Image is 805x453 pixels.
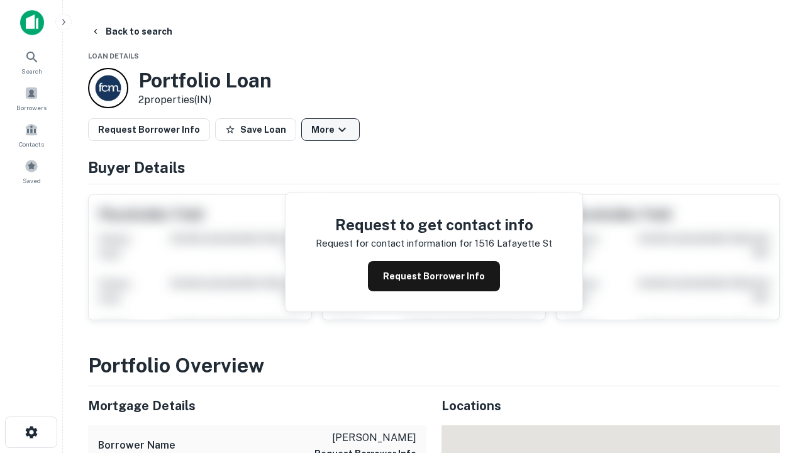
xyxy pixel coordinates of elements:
h5: Locations [441,396,780,415]
button: Save Loan [215,118,296,141]
span: Search [21,66,42,76]
p: 1516 lafayette st [475,236,552,251]
button: More [301,118,360,141]
a: Borrowers [4,81,59,115]
h4: Request to get contact info [316,213,552,236]
img: capitalize-icon.png [20,10,44,35]
a: Contacts [4,118,59,152]
button: Request Borrower Info [88,118,210,141]
p: [PERSON_NAME] [314,430,416,445]
span: Loan Details [88,52,139,60]
span: Saved [23,176,41,186]
a: Search [4,45,59,79]
iframe: Chat Widget [742,312,805,372]
button: Request Borrower Info [368,261,500,291]
h5: Mortgage Details [88,396,426,415]
button: Back to search [86,20,177,43]
span: Borrowers [16,103,47,113]
a: Saved [4,154,59,188]
span: Contacts [19,139,44,149]
h4: Buyer Details [88,156,780,179]
h3: Portfolio Loan [138,69,272,92]
p: 2 properties (IN) [138,92,272,108]
h3: Portfolio Overview [88,350,780,381]
h6: Borrower Name [98,438,175,453]
p: Request for contact information for [316,236,472,251]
